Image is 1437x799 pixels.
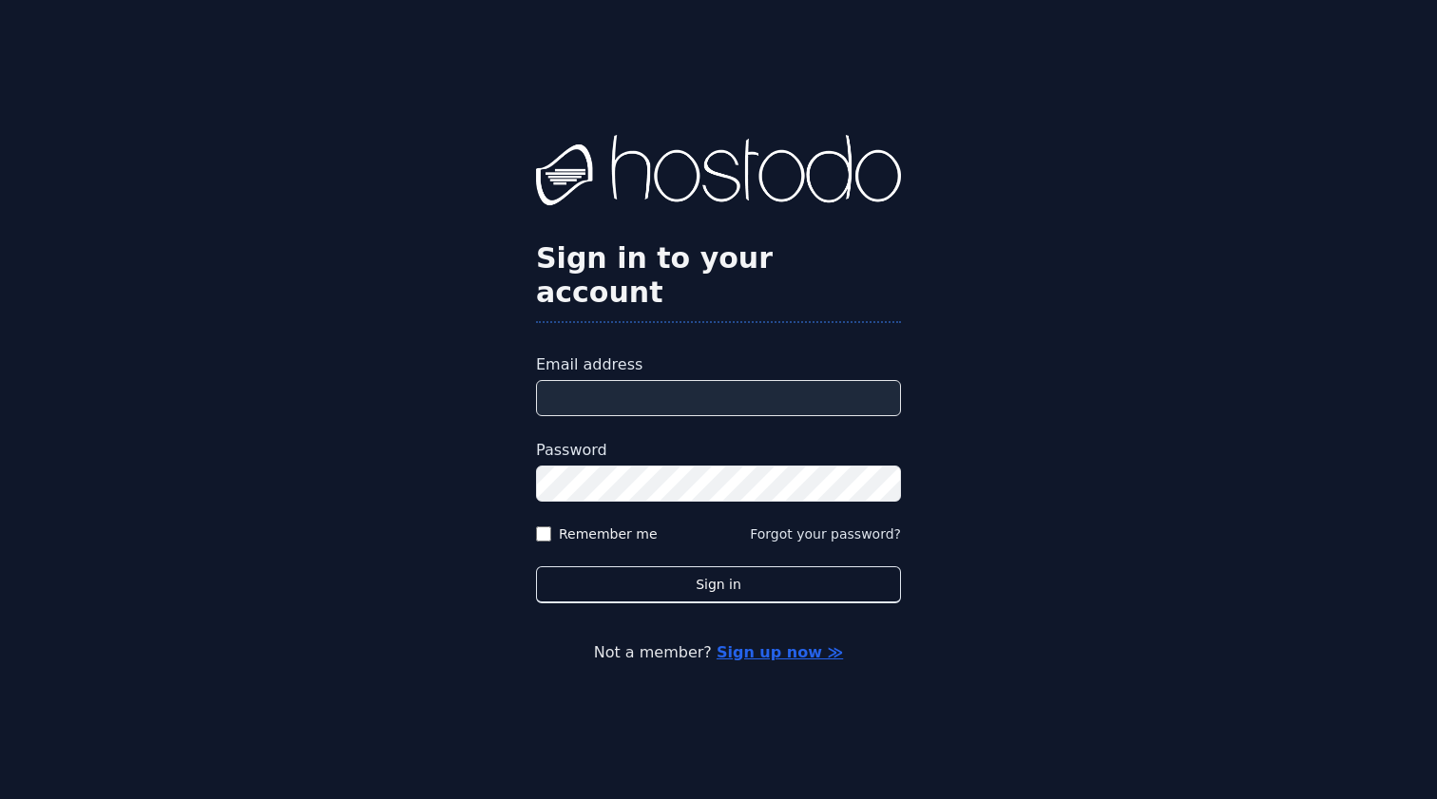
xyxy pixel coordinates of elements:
label: Password [536,439,901,462]
p: Not a member? [91,641,1346,664]
label: Email address [536,353,901,376]
button: Forgot your password? [750,524,901,543]
button: Sign in [536,566,901,603]
label: Remember me [559,524,658,543]
h2: Sign in to your account [536,241,901,310]
img: Hostodo [536,135,901,211]
a: Sign up now ≫ [717,643,843,661]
